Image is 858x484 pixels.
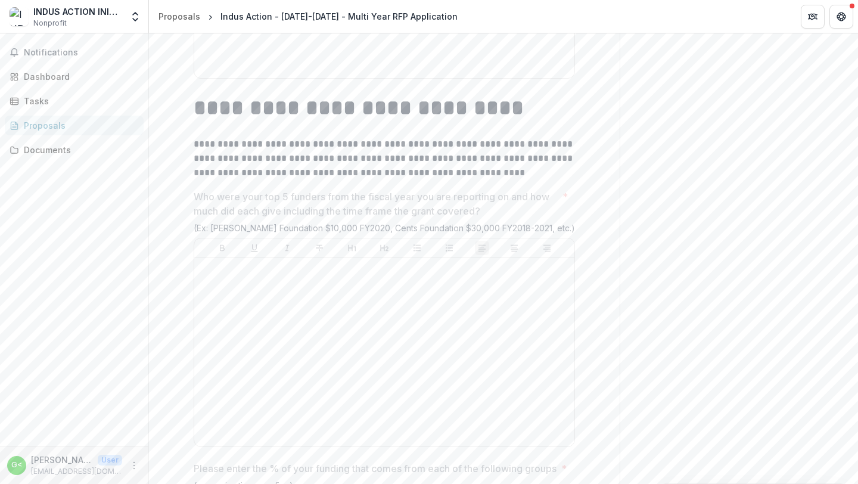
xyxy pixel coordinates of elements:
button: More [127,458,141,473]
div: Proposals [158,10,200,23]
button: Notifications [5,43,144,62]
p: Who were your top 5 funders from the fiscal year you are reporting on and how much did each give ... [194,190,558,218]
button: Heading 2 [377,241,391,255]
button: Heading 1 [345,241,359,255]
p: [EMAIL_ADDRESS][DOMAIN_NAME] [31,466,122,477]
div: Documents [24,144,134,156]
p: Please enter the % of your funding that comes from each of the following groups [194,461,557,476]
button: Align Center [507,241,521,255]
div: (Ex: [PERSON_NAME] Foundation $10,000 FY2020, Cents Foundation $30,000 FY2018-2021, etc.) [194,223,575,238]
button: Italicize [280,241,294,255]
button: Bullet List [410,241,424,255]
nav: breadcrumb [154,8,462,25]
button: Get Help [829,5,853,29]
div: INDUS ACTION INITIATIVES [33,5,122,18]
div: Gautam Sood <gautam@indusaction.org> [11,461,22,469]
a: Proposals [154,8,205,25]
div: Proposals [24,119,134,132]
button: Align Right [540,241,554,255]
span: Nonprofit [33,18,67,29]
span: Notifications [24,48,139,58]
button: Underline [247,241,262,255]
div: Tasks [24,95,134,107]
a: Proposals [5,116,144,135]
img: INDUS ACTION INITIATIVES [10,7,29,26]
button: Bold [215,241,229,255]
button: Open entity switcher [127,5,144,29]
a: Documents [5,140,144,160]
button: Partners [801,5,825,29]
button: Ordered List [442,241,456,255]
button: Strike [312,241,327,255]
a: Tasks [5,91,144,111]
button: Align Left [475,241,489,255]
a: Dashboard [5,67,144,86]
div: Indus Action - [DATE]-[DATE] - Multi Year RFP Application [220,10,458,23]
p: [PERSON_NAME] <[EMAIL_ADDRESS][DOMAIN_NAME]> [31,454,93,466]
p: User [98,455,122,466]
div: Dashboard [24,70,134,83]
